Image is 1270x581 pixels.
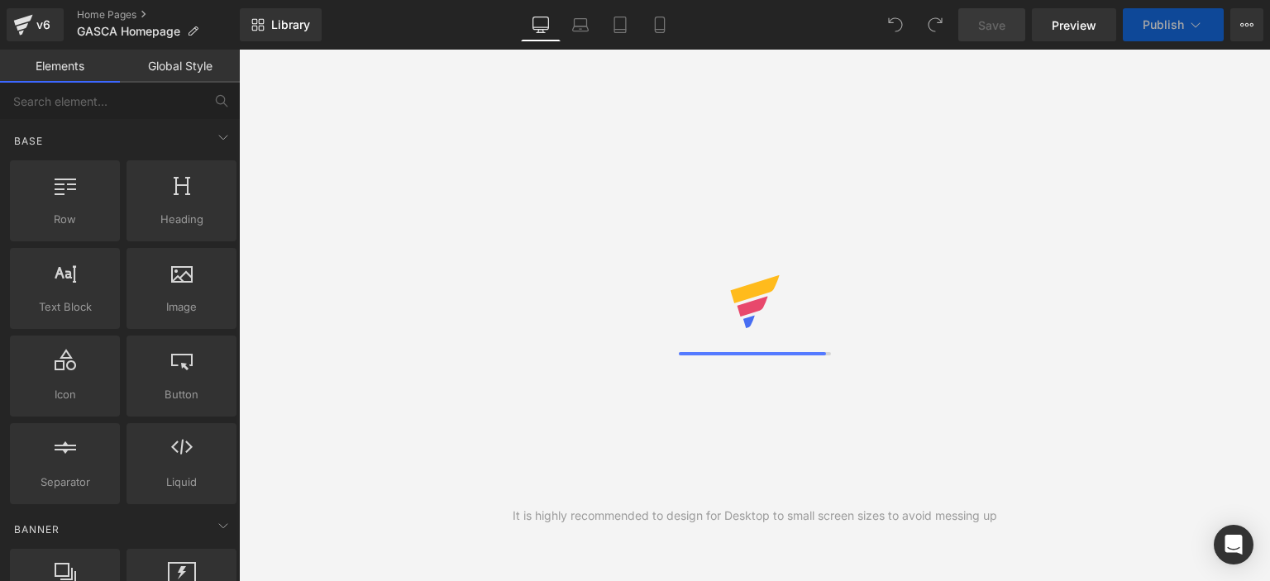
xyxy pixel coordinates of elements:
a: Desktop [521,8,561,41]
span: Row [15,211,115,228]
span: GASCA Homepage [77,25,180,38]
div: v6 [33,14,54,36]
span: Base [12,133,45,149]
div: It is highly recommended to design for Desktop to small screen sizes to avoid messing up [513,507,997,525]
a: Laptop [561,8,600,41]
span: Text Block [15,298,115,316]
span: Preview [1052,17,1096,34]
span: Button [131,386,232,403]
a: Home Pages [77,8,240,21]
a: Global Style [120,50,240,83]
a: Preview [1032,8,1116,41]
span: Liquid [131,474,232,491]
a: New Library [240,8,322,41]
span: Image [131,298,232,316]
button: Redo [919,8,952,41]
button: Publish [1123,8,1224,41]
a: Mobile [640,8,680,41]
a: Tablet [600,8,640,41]
a: v6 [7,8,64,41]
span: Save [978,17,1005,34]
span: Icon [15,386,115,403]
button: Undo [879,8,912,41]
span: Separator [15,474,115,491]
span: Banner [12,521,61,537]
div: Open Intercom Messenger [1214,525,1253,564]
span: Library [271,17,310,32]
span: Heading [131,211,232,228]
span: Publish [1143,18,1184,31]
button: More [1230,8,1263,41]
